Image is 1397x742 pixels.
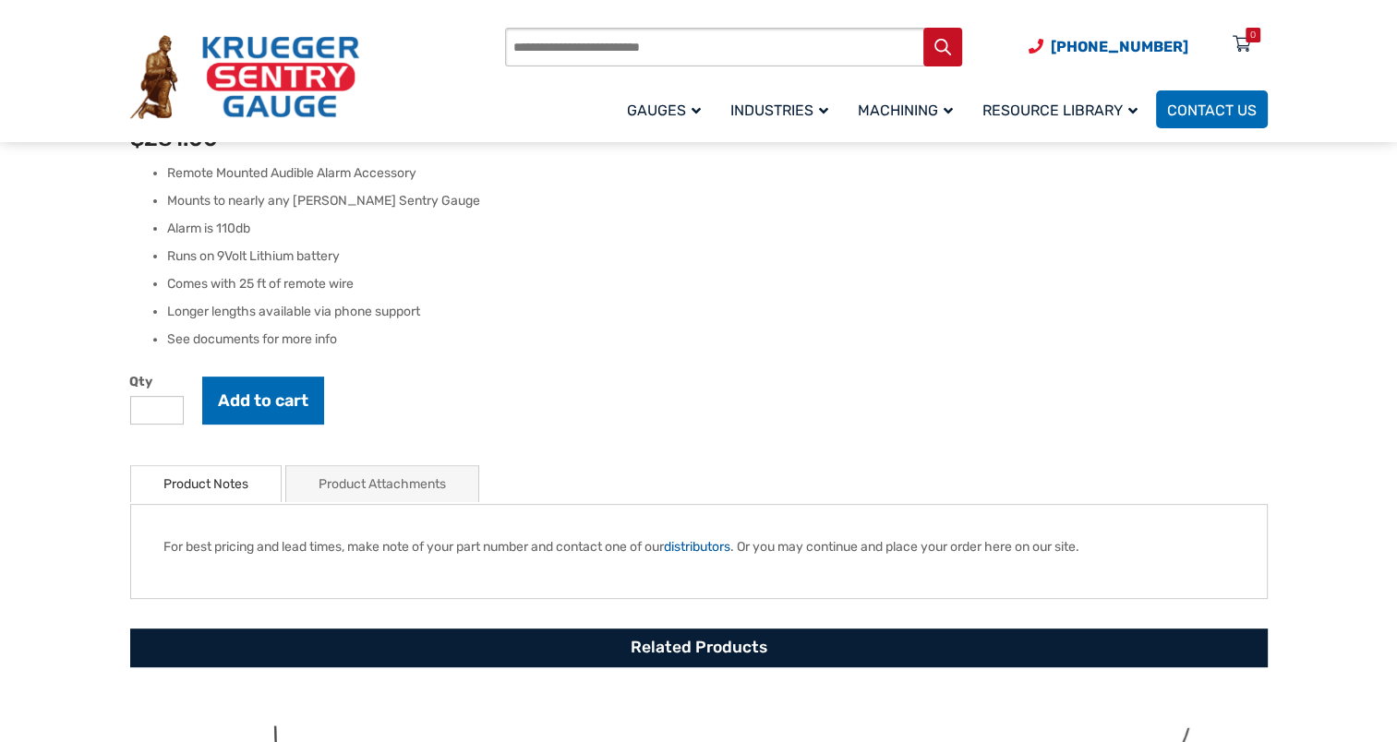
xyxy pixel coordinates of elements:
span: Gauges [627,102,701,119]
li: See documents for more info [167,330,1268,349]
input: Product quantity [130,396,184,425]
a: Product Notes [163,466,248,502]
li: Mounts to nearly any [PERSON_NAME] Sentry Gauge [167,192,1268,210]
span: [PHONE_NUMBER] [1051,38,1188,55]
a: distributors [664,539,730,555]
p: For best pricing and lead times, make note of your part number and contact one of our . Or you ma... [163,537,1234,556]
li: Runs on 9Volt Lithium battery [167,247,1268,266]
span: Resource Library [982,102,1138,119]
div: 0 [1250,28,1256,42]
li: Longer lengths available via phone support [167,303,1268,321]
span: Industries [730,102,828,119]
li: Remote Mounted Audible Alarm Accessory [167,164,1268,183]
img: Krueger Sentry Gauge [130,35,359,120]
a: Contact Us [1156,90,1268,128]
li: Alarm is 110db [167,220,1268,238]
a: Product Attachments [319,466,446,502]
a: Phone Number (920) 434-8860 [1029,35,1188,58]
h2: Related Products [130,628,1268,667]
span: Machining [858,102,953,119]
a: Resource Library [971,88,1156,131]
a: Machining [847,88,971,131]
a: Gauges [616,88,719,131]
button: Add to cart [202,377,324,425]
li: Comes with 25 ft of remote wire [167,275,1268,293]
a: Industries [719,88,847,131]
span: Contact Us [1167,102,1257,119]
